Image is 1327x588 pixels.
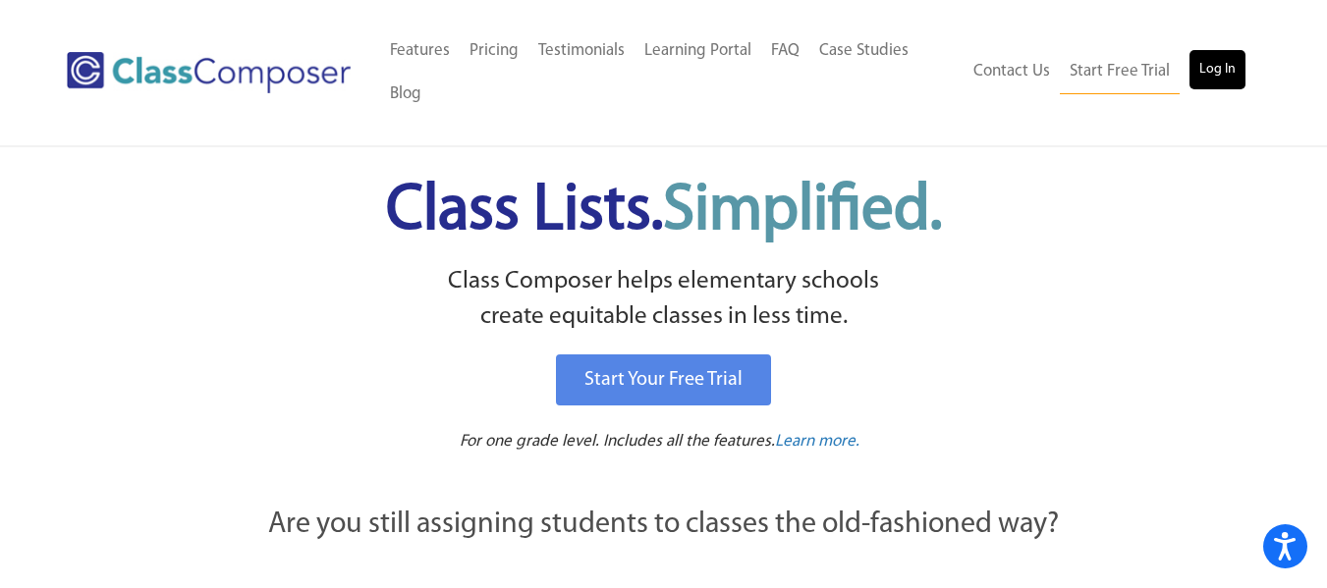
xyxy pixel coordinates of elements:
[775,430,859,454] a: Learn more.
[663,180,942,243] span: Simplified.
[584,370,743,390] span: Start Your Free Trial
[380,29,963,116] nav: Header Menu
[160,264,1168,336] p: Class Composer helps elementary schools create equitable classes in less time.
[1189,50,1245,89] a: Log In
[635,29,761,73] a: Learning Portal
[761,29,809,73] a: FAQ
[528,29,635,73] a: Testimonials
[1060,50,1180,94] a: Start Free Trial
[386,180,942,243] span: Class Lists.
[556,354,771,405] a: Start Your Free Trial
[380,29,460,73] a: Features
[964,50,1060,93] a: Contact Us
[380,73,431,116] a: Blog
[460,433,775,450] span: For one grade level. Includes all the features.
[775,433,859,450] span: Learn more.
[962,50,1245,94] nav: Header Menu
[460,29,528,73] a: Pricing
[809,29,918,73] a: Case Studies
[163,504,1165,547] p: Are you still assigning students to classes the old-fashioned way?
[67,52,351,93] img: Class Composer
